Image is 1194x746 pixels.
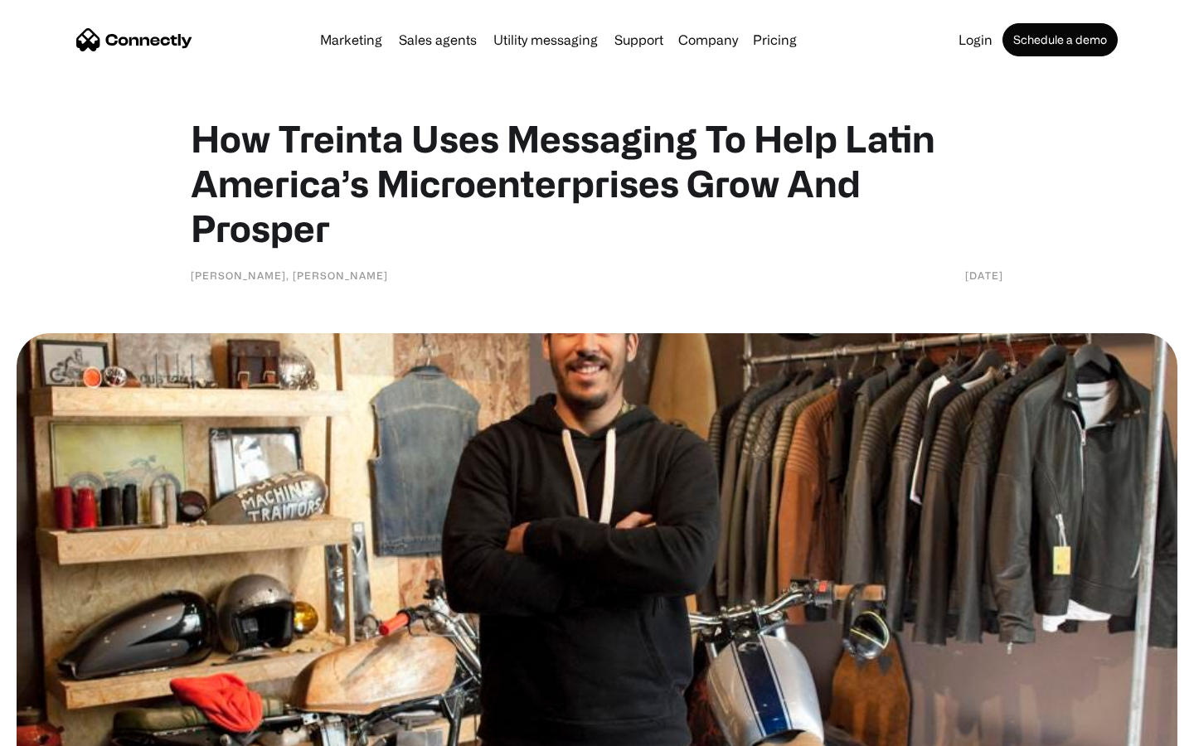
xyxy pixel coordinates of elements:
ul: Language list [33,717,99,740]
div: [PERSON_NAME], [PERSON_NAME] [191,267,388,283]
a: home [76,27,192,52]
a: Marketing [313,33,389,46]
a: Schedule a demo [1002,23,1118,56]
div: Company [673,28,743,51]
a: Support [608,33,670,46]
aside: Language selected: English [17,717,99,740]
div: [DATE] [965,267,1003,283]
a: Pricing [746,33,803,46]
a: Sales agents [392,33,483,46]
a: Login [952,33,999,46]
div: Company [678,28,738,51]
a: Utility messaging [487,33,604,46]
h1: How Treinta Uses Messaging To Help Latin America’s Microenterprises Grow And Prosper [191,116,1003,250]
